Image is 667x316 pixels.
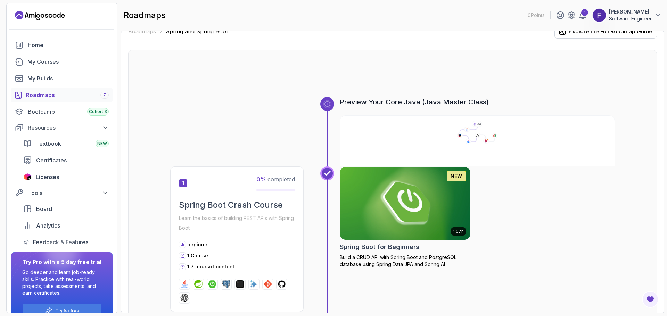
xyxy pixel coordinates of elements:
img: spring-boot logo [208,280,216,288]
span: completed [256,176,295,183]
p: 0 Points [528,12,545,19]
span: Licenses [36,173,59,181]
img: Spring Boot for Beginners card [337,165,474,241]
div: Home [28,41,109,49]
img: chatgpt logo [180,294,189,302]
a: licenses [19,170,113,184]
span: Textbook [36,139,61,148]
h2: roadmaps [124,10,166,21]
p: Go deeper and learn job-ready skills. Practice with real-world projects, take assessments, and ea... [22,269,101,297]
a: analytics [19,219,113,232]
p: Spring and Spring Boot [166,27,228,35]
a: courses [11,55,113,69]
span: 1 Course [187,253,208,258]
span: Board [36,205,52,213]
p: [PERSON_NAME] [609,8,652,15]
p: NEW [451,173,462,180]
button: Resources [11,121,113,134]
img: jetbrains icon [23,173,32,180]
div: Explore the Full Roadmap Guide [569,27,652,35]
h2: Spring Boot for Beginners [340,242,419,252]
img: github logo [278,280,286,288]
img: terminal logo [236,280,244,288]
a: certificates [19,153,113,167]
a: builds [11,71,113,85]
span: Analytics [36,221,60,230]
span: 7 [103,92,106,98]
a: roadmaps [11,88,113,102]
a: Spring Boot for Beginners card1.67hNEWSpring Boot for BeginnersBuild a CRUD API with Spring Boot ... [340,166,470,268]
span: Feedback & Features [33,238,88,246]
p: Learn the basics of building REST APIs with Spring Boot [179,213,295,233]
p: Software Engineer [609,15,652,22]
span: NEW [97,141,107,146]
a: Roadmaps [128,27,156,35]
div: Tools [28,189,109,197]
a: feedback [19,235,113,249]
a: board [19,202,113,216]
img: postgres logo [222,280,230,288]
a: home [11,38,113,52]
div: Bootcamp [28,108,109,116]
span: 0 % [256,176,266,183]
p: beginner [187,241,209,248]
a: bootcamp [11,105,113,119]
div: 1 [581,9,588,16]
div: My Courses [27,58,109,66]
img: java logo [180,280,189,288]
div: Roadmaps [26,91,109,99]
span: 1 [179,179,187,187]
img: ai logo [250,280,258,288]
p: Build a CRUD API with Spring Boot and PostgreSQL database using Spring Data JPA and Spring AI [340,254,470,268]
h2: Spring Boot Crash Course [179,199,295,211]
span: Certificates [36,156,67,164]
img: spring logo [194,280,203,288]
div: Resources [28,123,109,132]
a: textbook [19,137,113,151]
button: Open Feedback Button [642,291,659,308]
p: 1.7 hours of content [187,263,234,270]
img: user profile image [593,9,606,22]
span: Cohort 3 [89,109,107,114]
img: git logo [264,280,272,288]
a: 1 [578,11,587,19]
button: Tools [11,187,113,199]
button: user profile image[PERSON_NAME]Software Engineer [592,8,661,22]
a: Landing page [15,10,65,21]
p: 1.67h [453,229,464,234]
div: My Builds [27,74,109,83]
a: Try for free [56,308,79,314]
button: Explore the Full Roadmap Guide [554,24,657,39]
h3: Preview Your Core Java (Java Master Class) [340,97,615,107]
